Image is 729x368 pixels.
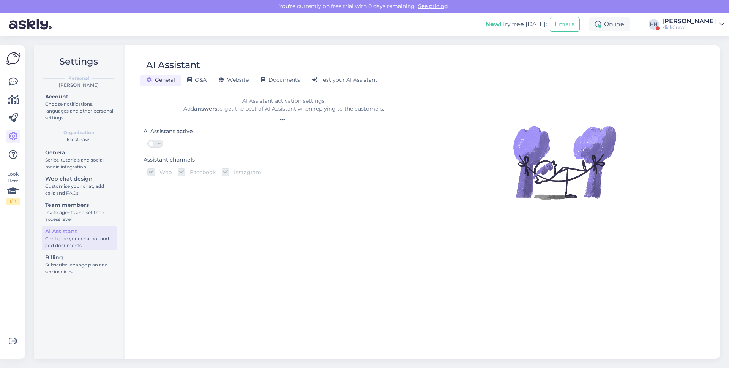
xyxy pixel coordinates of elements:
[45,101,114,121] div: Choose notifications, languages and other personal settings
[261,76,300,83] span: Documents
[144,156,195,164] div: Assistant channels
[6,198,20,205] div: 1 / 3
[155,168,172,176] label: Web
[511,109,618,216] img: Illustration
[45,227,114,235] div: AI Assistant
[40,136,117,143] div: klickCrawl
[6,171,20,205] div: Look Here
[63,129,94,136] b: Organization
[154,140,163,147] span: OFF
[485,20,547,29] div: Try free [DATE]:
[45,149,114,157] div: General
[312,76,377,83] span: Test your AI Assistant
[45,183,114,197] div: Customise your chat, add calls and FAQs
[649,19,659,30] div: HN
[416,3,450,10] a: See pricing
[45,254,114,262] div: Billing
[662,24,716,30] div: klickCrawl
[550,17,580,32] button: Emails
[42,226,117,250] a: AI AssistantConfigure your chatbot and add documents
[485,21,502,28] b: New!
[42,174,117,198] a: Web chat designCustomise your chat, add calls and FAQs
[185,168,216,176] label: Facebook
[42,92,117,122] a: AccountChoose notifications, languages and other personal settings
[40,54,117,69] h2: Settings
[45,157,114,170] div: Script, tutorials and social media integration
[146,58,200,72] div: AI Assistant
[45,235,114,249] div: Configure your chatbot and add documents
[589,17,630,31] div: Online
[144,127,193,136] div: AI Assistant active
[662,18,724,30] a: [PERSON_NAME]klickCrawl
[45,93,114,101] div: Account
[229,168,261,176] label: Instagram
[42,252,117,276] a: BillingSubscribe, change plan and see invoices
[42,200,117,224] a: Team membersInvite agents and set their access level
[40,82,117,89] div: [PERSON_NAME]
[42,148,117,171] a: GeneralScript, tutorials and social media integration
[144,97,424,113] div: AI Assistant activation settings. Add to get the best of AI Assistant when replying to the custom...
[6,51,21,66] img: Askly Logo
[45,175,114,183] div: Web chat design
[662,18,716,24] div: [PERSON_NAME]
[68,75,89,82] b: Personal
[45,209,114,223] div: Invite agents and set their access level
[187,76,207,83] span: Q&A
[219,76,249,83] span: Website
[45,262,114,275] div: Subscribe, change plan and see invoices
[45,201,114,209] div: Team members
[147,76,175,83] span: General
[194,105,217,112] b: answers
